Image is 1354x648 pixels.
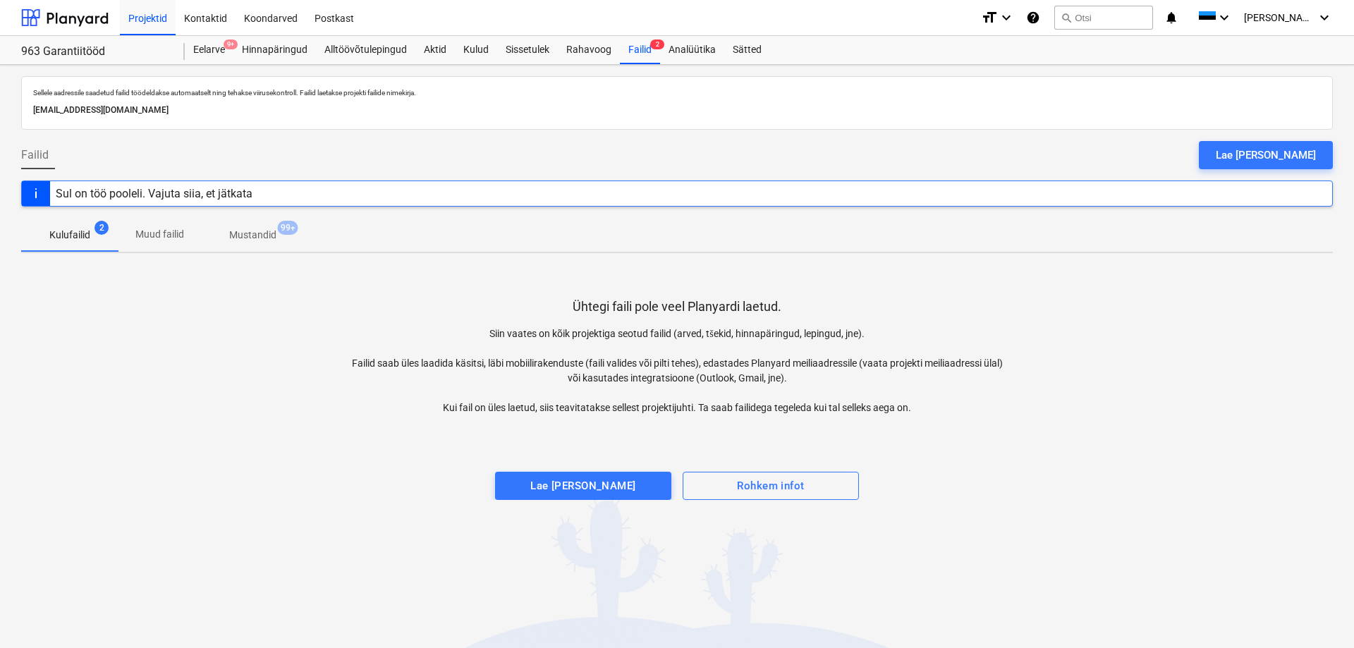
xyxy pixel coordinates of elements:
div: Failid [620,36,660,64]
p: Sellele aadressile saadetud failid töödeldakse automaatselt ning tehakse viirusekontroll. Failid ... [33,88,1321,97]
i: Abikeskus [1026,9,1040,26]
a: Failid2 [620,36,660,64]
a: Analüütika [660,36,724,64]
a: Hinnapäringud [233,36,316,64]
span: Failid [21,147,49,164]
span: [PERSON_NAME] [1244,12,1315,23]
i: keyboard_arrow_down [1216,9,1233,26]
div: Rohkem infot [737,477,804,495]
div: Eelarve [185,36,233,64]
a: Kulud [455,36,497,64]
button: Rohkem infot [683,472,859,500]
i: format_size [981,9,998,26]
p: Muud failid [135,227,184,242]
i: keyboard_arrow_down [998,9,1015,26]
div: 963 Garantiitööd [21,44,168,59]
button: Otsi [1054,6,1153,30]
p: Siin vaates on kõik projektiga seotud failid (arved, tšekid, hinnapäringud, lepingud, jne). Faili... [349,326,1005,415]
div: Lae [PERSON_NAME] [1216,146,1316,164]
p: Kulufailid [49,228,90,243]
div: Sul on töö pooleli. Vajuta siia, et jätkata [56,187,252,200]
button: Lae [PERSON_NAME] [495,472,671,500]
a: Sätted [724,36,770,64]
a: Sissetulek [497,36,558,64]
button: Lae [PERSON_NAME] [1199,141,1333,169]
div: Lae [PERSON_NAME] [530,477,635,495]
i: keyboard_arrow_down [1316,9,1333,26]
span: 2 [94,221,109,235]
span: 9+ [224,39,238,49]
p: [EMAIL_ADDRESS][DOMAIN_NAME] [33,103,1321,118]
span: 2 [650,39,664,49]
span: search [1061,12,1072,23]
a: Rahavoog [558,36,620,64]
p: Mustandid [229,228,276,243]
i: notifications [1164,9,1178,26]
a: Aktid [415,36,455,64]
a: Alltöövõtulepingud [316,36,415,64]
span: 99+ [278,221,298,235]
p: Ühtegi faili pole veel Planyardi laetud. [573,298,781,315]
a: Eelarve9+ [185,36,233,64]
